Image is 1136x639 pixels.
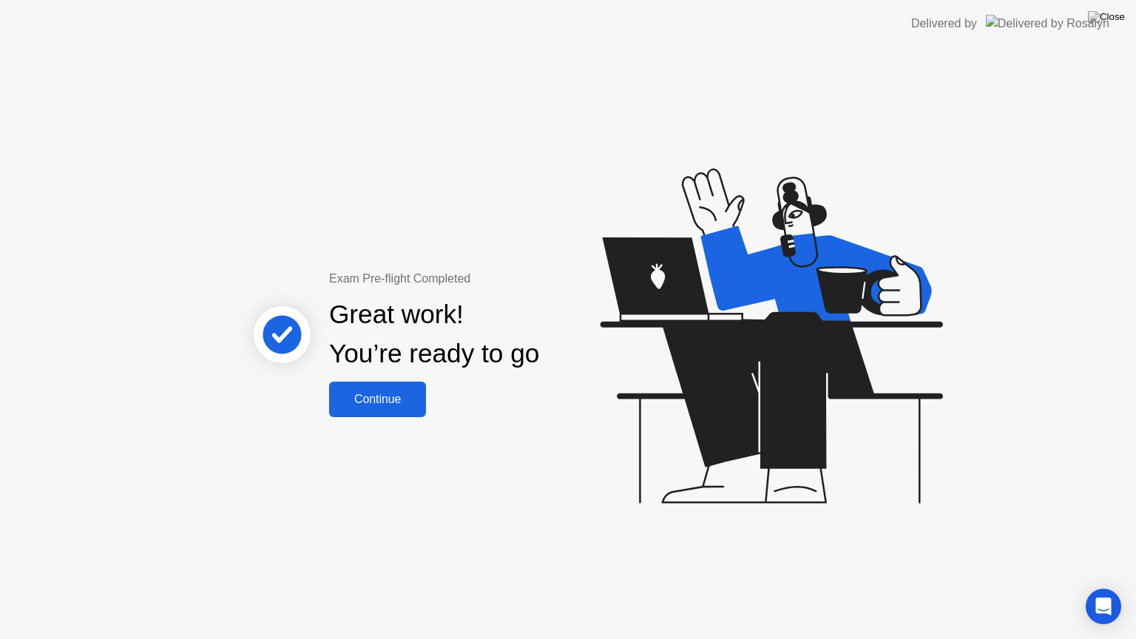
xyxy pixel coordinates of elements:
[329,270,635,288] div: Exam Pre-flight Completed
[911,15,977,33] div: Delivered by
[329,295,539,373] div: Great work! You’re ready to go
[329,382,426,417] button: Continue
[1088,11,1125,23] img: Close
[1086,589,1121,624] div: Open Intercom Messenger
[334,393,422,406] div: Continue
[986,15,1109,32] img: Delivered by Rosalyn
